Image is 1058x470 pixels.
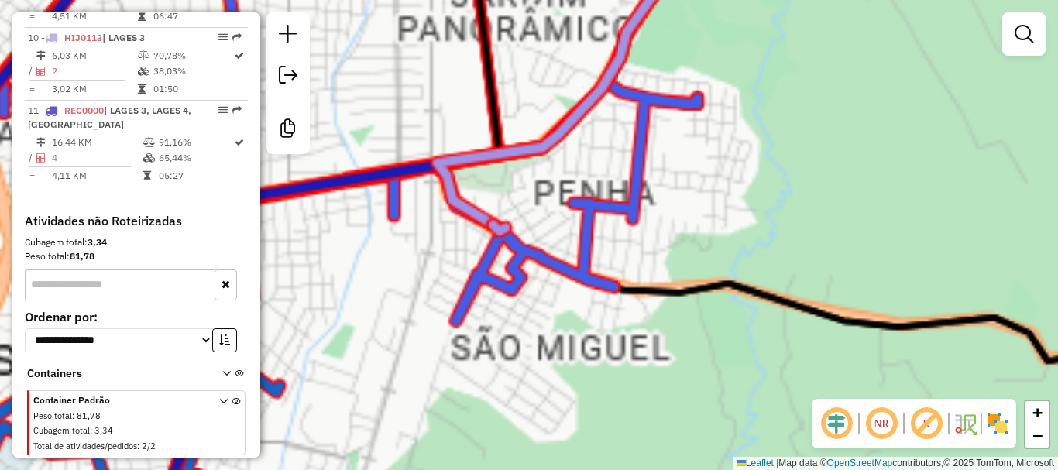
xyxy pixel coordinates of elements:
span: 11 - [28,105,191,130]
i: Total de Atividades [36,153,46,163]
i: Distância Total [36,51,46,60]
span: | [776,458,778,468]
span: Containers [27,365,202,382]
a: Criar modelo [273,113,304,148]
td: 65,44% [158,150,233,166]
i: Rota otimizada [235,138,244,147]
span: Ocultar deslocamento [818,405,855,442]
a: Exportar sessão [273,60,304,94]
i: Rota otimizada [235,51,244,60]
td: / [28,150,36,166]
td: 16,44 KM [51,135,143,150]
div: Cubagem total: [25,235,248,249]
span: − [1032,426,1043,445]
div: Peso total: [25,249,248,263]
i: Total de Atividades [36,67,46,76]
a: Nova sessão e pesquisa [273,19,304,53]
i: Tempo total em rota [143,171,151,180]
span: HIJ0113 [64,32,102,43]
td: 4,51 KM [51,9,137,24]
a: OpenStreetMap [827,458,893,468]
td: 4 [51,150,143,166]
span: : [90,425,92,436]
button: Ordem crescente [212,328,237,352]
span: + [1032,403,1043,422]
span: 3,34 [94,425,113,436]
img: Exibir/Ocultar setores [985,411,1010,436]
a: Leaflet [737,458,774,468]
span: 81,78 [77,410,101,421]
span: Cubagem total [33,425,90,436]
span: 2/2 [142,441,156,451]
td: 38,03% [153,63,233,79]
i: % de utilização do peso [143,138,155,147]
strong: 3,34 [88,236,107,248]
td: 91,16% [158,135,233,150]
em: Rota exportada [232,33,242,42]
label: Ordenar por: [25,307,248,326]
i: Tempo total em rota [138,84,146,94]
td: 70,78% [153,48,233,63]
span: Total de atividades/pedidos [33,441,137,451]
div: Map data © contributors,© 2025 TomTom, Microsoft [733,457,1058,470]
em: Opções [218,105,228,115]
a: Exibir filtros [1008,19,1039,50]
span: : [137,441,139,451]
td: 05:27 [158,168,233,184]
span: 10 - [28,32,145,43]
i: % de utilização da cubagem [138,67,149,76]
i: % de utilização do peso [138,51,149,60]
td: 3,02 KM [51,81,137,97]
td: / [28,63,36,79]
span: | LAGES 3 [102,32,145,43]
span: Ocultar NR [863,405,900,442]
i: Distância Total [36,138,46,147]
i: % de utilização da cubagem [143,153,155,163]
td: = [28,168,36,184]
h4: Atividades não Roteirizadas [25,214,248,228]
span: Container Padrão [33,393,201,407]
td: 6,03 KM [51,48,137,63]
td: 06:47 [153,9,233,24]
a: Zoom out [1025,424,1049,448]
a: Zoom in [1025,401,1049,424]
span: | LAGES 3, LAGES 4, [GEOGRAPHIC_DATA] [28,105,191,130]
td: 01:50 [153,81,233,97]
td: 4,11 KM [51,168,143,184]
td: = [28,81,36,97]
span: : [72,410,74,421]
td: = [28,9,36,24]
em: Opções [218,33,228,42]
span: Peso total [33,410,72,421]
strong: 81,78 [70,250,94,262]
span: REC0000 [64,105,104,116]
span: Exibir rótulo [908,405,945,442]
td: 2 [51,63,137,79]
i: Tempo total em rota [138,12,146,21]
img: Fluxo de ruas [953,411,977,436]
em: Rota exportada [232,105,242,115]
